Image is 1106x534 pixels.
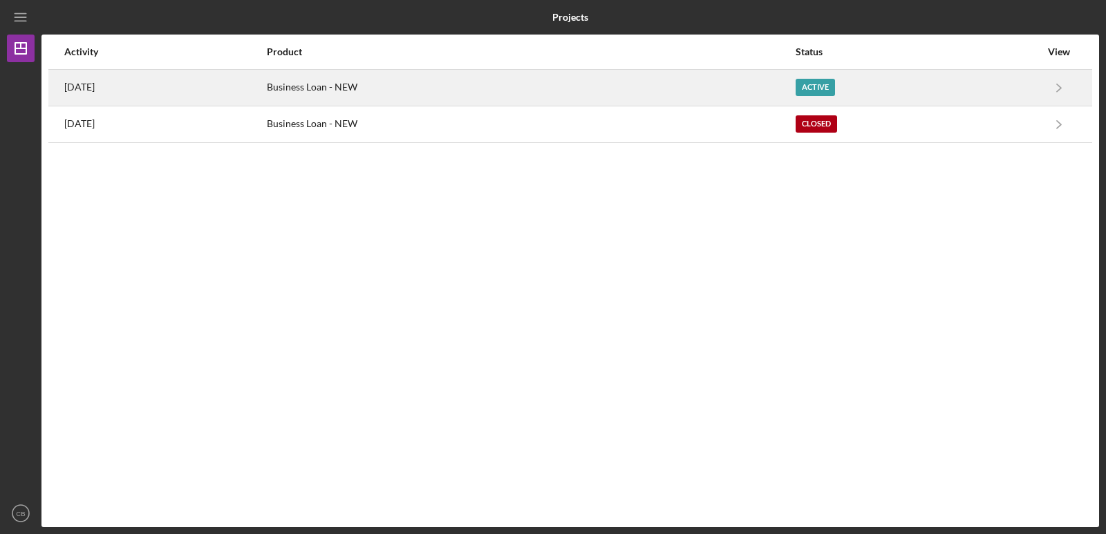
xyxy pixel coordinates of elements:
text: CB [16,510,25,517]
button: CB [7,499,35,527]
time: 2025-08-10 13:49 [64,82,95,93]
div: Status [796,46,1040,57]
div: Activity [64,46,265,57]
time: 2025-06-23 18:26 [64,118,95,129]
div: Business Loan - NEW [267,107,794,142]
div: Active [796,79,835,96]
div: Business Loan - NEW [267,70,794,105]
b: Projects [552,12,588,23]
div: View [1042,46,1076,57]
div: Product [267,46,794,57]
div: Closed [796,115,837,133]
